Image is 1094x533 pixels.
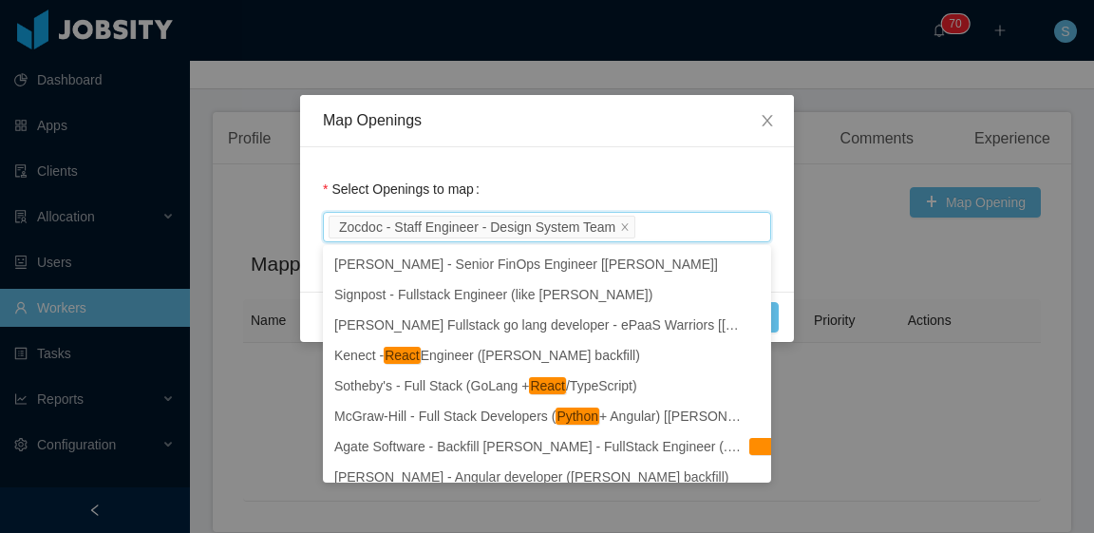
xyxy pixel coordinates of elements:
li: Zocdoc - Staff Engineer - Design System Team [329,216,635,238]
li: [PERSON_NAME] - Angular developer ([PERSON_NAME] backfill) [323,462,771,492]
i: icon: check [748,441,760,452]
label: Select Openings to map [323,181,487,197]
i: icon: check [748,289,760,300]
i: icon: close [760,113,775,128]
i: icon: check [748,471,760,483]
li: McGraw-Hill - Full Stack Developers ( + Angular) [[PERSON_NAME]'s backfill] [323,401,771,431]
li: Agate Software - Backfill [PERSON_NAME] - FullStack Engineer (.net/ ) [323,431,771,462]
input: Select Openings to map [639,217,650,239]
div: Map Openings [323,110,771,131]
li: Kenect - Engineer ([PERSON_NAME] backfill) [323,340,771,371]
div: Zocdoc - Staff Engineer - Design System Team [339,217,615,238]
em: React [384,347,421,364]
li: [PERSON_NAME] Fullstack go lang developer - ePaaS Warriors [[PERSON_NAME]] [323,310,771,340]
li: Signpost - Fullstack Engineer (like [PERSON_NAME]) [323,279,771,310]
em: Javascript [749,438,811,455]
i: icon: check [748,350,760,361]
i: icon: check [748,380,760,391]
em: React [529,377,566,394]
i: icon: check [748,258,760,270]
i: icon: check [748,319,760,331]
i: icon: check [748,410,760,422]
i: icon: close [620,222,630,234]
li: [PERSON_NAME] - Senior FinOps Engineer [[PERSON_NAME]] [323,249,771,279]
button: Close [741,95,794,148]
em: Python [556,408,599,425]
li: Sotheby's - Full Stack (GoLang + /TypeScript) [323,371,771,401]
